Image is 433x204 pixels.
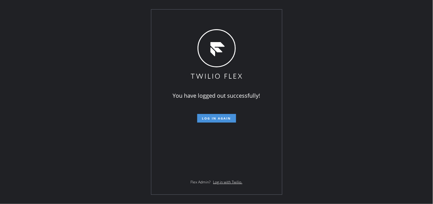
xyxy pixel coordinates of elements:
[173,92,260,99] span: You have logged out successfully!
[197,114,236,123] button: Log in again
[191,179,211,185] span: Flex Admin?
[213,179,243,185] a: Log in with Twilio.
[202,116,231,120] span: Log in again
